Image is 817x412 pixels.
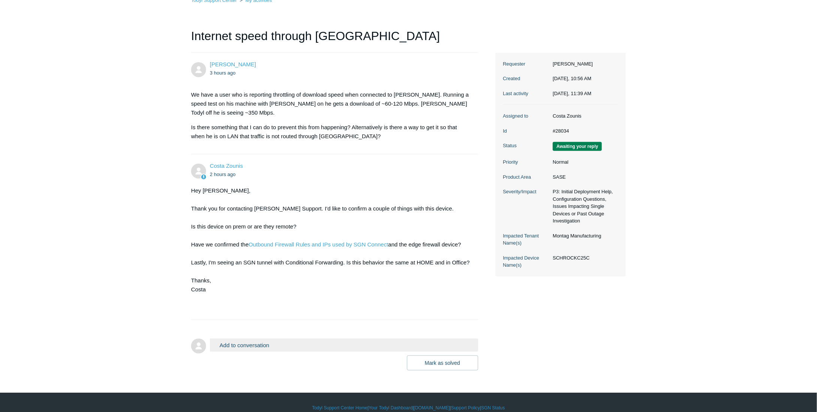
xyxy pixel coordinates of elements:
dt: Impacted Device Name(s) [503,254,549,269]
dd: #28034 [549,127,618,135]
a: Costa Zounis [210,163,243,169]
p: We have a user who is reporting throttling of download speed when connected to [PERSON_NAME]. Run... [191,90,471,117]
dt: Created [503,75,549,82]
dd: SASE [549,173,618,181]
a: [DOMAIN_NAME] [414,405,450,411]
a: Todyl Support Center Home [312,405,368,411]
dd: Normal [549,158,618,166]
time: 09/10/2025, 11:39 [553,91,591,96]
span: Ryan Marasco [210,61,256,67]
dt: Impacted Tenant Name(s) [503,232,549,247]
p: Is there something that I can do to prevent this from happening? Alternatively is there a way to ... [191,123,471,141]
a: SGN Status [481,405,505,411]
span: We are waiting for you to respond [553,142,602,151]
dt: Severity/Impact [503,188,549,196]
button: Add to conversation [210,339,478,352]
dd: SCHROCKC25C [549,254,618,262]
dt: Last activity [503,90,549,97]
dt: Id [503,127,549,135]
div: | | | | [191,405,626,411]
h1: Internet speed through [GEOGRAPHIC_DATA] [191,27,478,53]
a: Outbound Firewall Rules and IPs used by SGN Connect [248,241,388,248]
dt: Assigned to [503,112,549,120]
a: Support Policy [451,405,480,411]
time: 09/10/2025, 11:39 [210,172,236,177]
dd: [PERSON_NAME] [549,60,618,68]
a: [PERSON_NAME] [210,61,256,67]
time: 09/10/2025, 10:56 [553,76,591,81]
a: Your Todyl Dashboard [369,405,413,411]
dd: Costa Zounis [549,112,618,120]
time: 09/10/2025, 10:56 [210,70,236,76]
div: Hey [PERSON_NAME], Thank you for contacting [PERSON_NAME] Support. I'd like to confirm a couple o... [191,186,471,312]
dt: Priority [503,158,549,166]
dt: Requester [503,60,549,68]
dd: Montag Manufacturing [549,232,618,240]
dt: Product Area [503,173,549,181]
dd: P3: Initial Deployment Help, Configuration Questions, Issues Impacting Single Devices or Past Out... [549,188,618,225]
button: Mark as solved [407,355,478,370]
dt: Status [503,142,549,149]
